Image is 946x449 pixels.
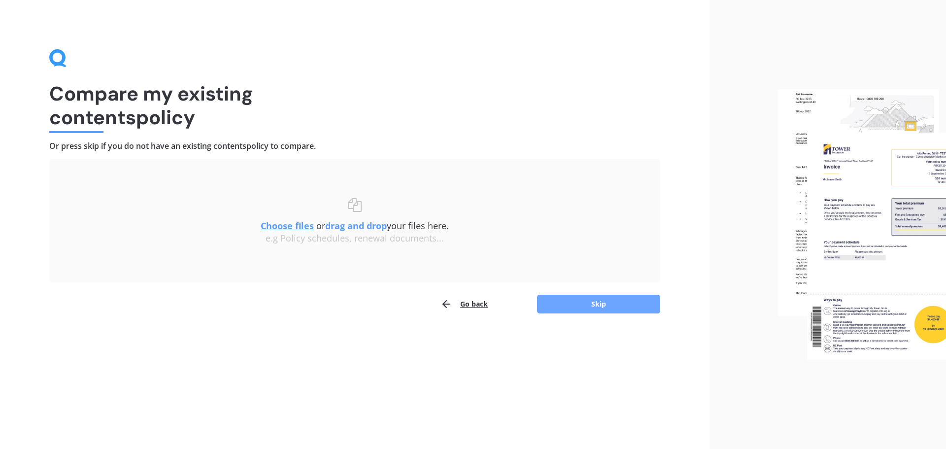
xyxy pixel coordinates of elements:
div: e.g Policy schedules, renewal documents... [69,233,641,244]
span: or your files here. [261,220,449,232]
h4: Or press skip if you do not have an existing contents policy to compare. [49,141,660,151]
h1: Compare my existing contents policy [49,82,660,129]
button: Skip [537,295,660,313]
button: Go back [440,294,488,314]
b: drag and drop [325,220,387,232]
img: files.webp [778,89,946,360]
u: Choose files [261,220,314,232]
